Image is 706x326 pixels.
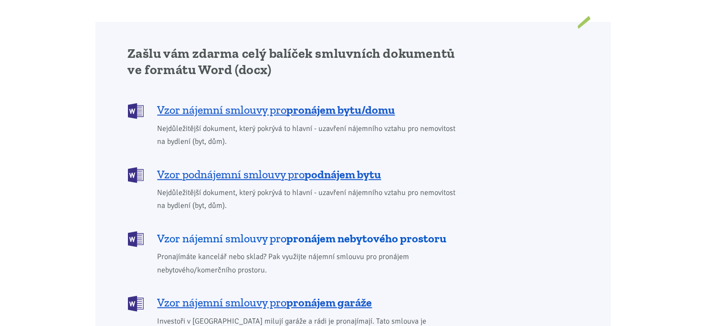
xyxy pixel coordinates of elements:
a: Vzor nájemní smlouvy propronájem bytu/domu [128,102,463,118]
b: pronájem garáže [287,295,372,309]
img: DOCX (Word) [128,231,144,247]
span: Vzor nájemní smlouvy pro [158,231,447,246]
span: Vzor nájemní smlouvy pro [158,295,372,310]
b: pronájem bytu/domu [287,103,395,117]
span: Vzor podnájemní smlouvy pro [158,167,381,182]
span: Nejdůležitější dokument, který pokrývá to hlavní - uzavření nájemního vztahu pro nemovitost na by... [158,186,463,212]
a: Vzor podnájemní smlouvy propodnájem bytu [128,166,463,182]
a: Vzor nájemní smlouvy propronájem garáže [128,295,463,311]
img: DOCX (Word) [128,296,144,312]
a: Vzor nájemní smlouvy propronájem nebytového prostoru [128,230,463,246]
b: pronájem nebytového prostoru [287,231,447,245]
img: DOCX (Word) [128,167,144,183]
h2: Zašlu vám zdarma celý balíček smluvních dokumentů ve formátu Word (docx) [128,45,463,78]
span: Vzor nájemní smlouvy pro [158,102,395,118]
b: podnájem bytu [305,167,381,181]
img: DOCX (Word) [128,103,144,119]
span: Nejdůležitější dokument, který pokrývá to hlavní - uzavření nájemního vztahu pro nemovitost na by... [158,122,463,148]
span: Pronajímáte kancelář nebo sklad? Pak využijte nájemní smlouvu pro pronájem nebytového/komerčního ... [158,250,463,276]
